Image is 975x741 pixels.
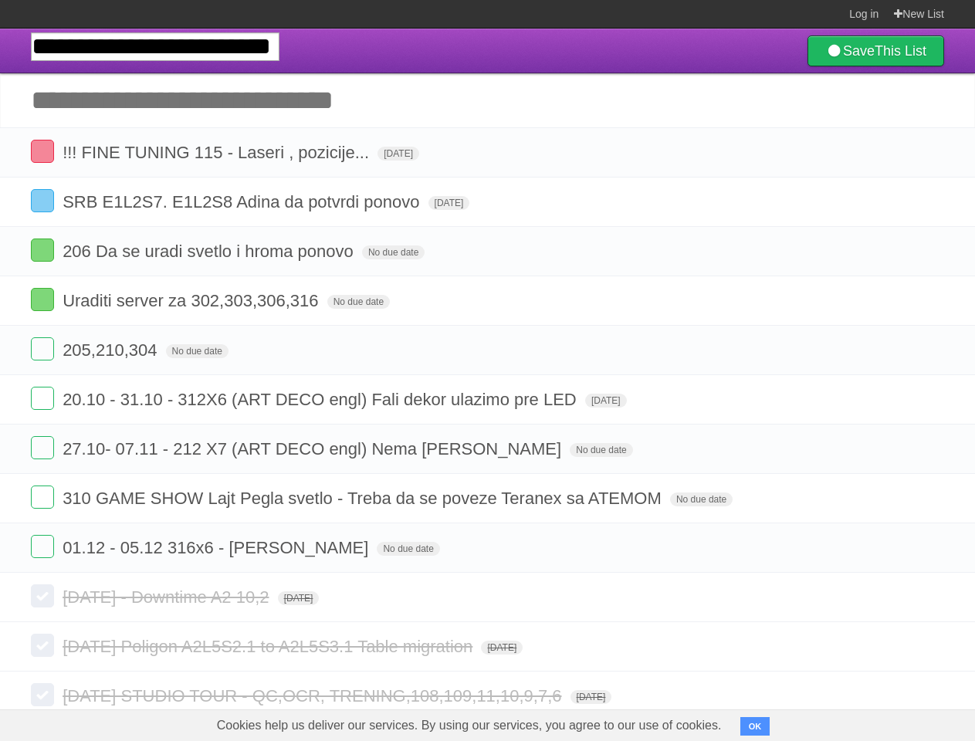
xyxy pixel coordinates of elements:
[63,340,161,360] span: 205,210,304
[31,189,54,212] label: Done
[31,140,54,163] label: Done
[740,717,770,736] button: OK
[63,192,423,211] span: SRB E1L2S7. E1L2S8 Adina da potvrdi ponovo
[201,710,737,741] span: Cookies help us deliver our services. By using our services, you agree to our use of cookies.
[31,683,54,706] label: Done
[570,443,632,457] span: No due date
[585,394,627,408] span: [DATE]
[278,591,320,605] span: [DATE]
[327,295,390,309] span: No due date
[63,489,665,508] span: 310 GAME SHOW Lajt Pegla svetlo - Treba da se poveze Teranex sa ATEMOM
[428,196,470,210] span: [DATE]
[31,535,54,558] label: Done
[63,587,273,607] span: [DATE] - Downtime A2 10,2
[481,641,523,655] span: [DATE]
[63,637,476,656] span: [DATE] Poligon A2L5S2.1 to A2L5S3.1 Table migration
[377,147,419,161] span: [DATE]
[63,538,372,557] span: 01.12 - 05.12 316x6 - [PERSON_NAME]
[875,43,926,59] b: This List
[166,344,229,358] span: No due date
[31,634,54,657] label: Done
[63,242,357,261] span: 206 Da se uradi svetlo i hroma ponovo
[63,390,581,409] span: 20.10 - 31.10 - 312X6 (ART DECO engl) Fali dekor ulazimo pre LED
[807,36,944,66] a: SaveThis List
[670,492,733,506] span: No due date
[31,584,54,607] label: Done
[377,542,439,556] span: No due date
[362,245,425,259] span: No due date
[31,387,54,410] label: Done
[63,291,322,310] span: Uraditi server za 302,303,306,316
[63,143,373,162] span: !!! FINE TUNING 115 - Laseri , pozicije...
[31,337,54,360] label: Done
[63,686,565,705] span: [DATE] STUDIO TOUR - QC,OCR, TRENING,108,109,11,10,9,7,6
[63,439,565,458] span: 27.10- 07.11 - 212 X7 (ART DECO engl) Nema [PERSON_NAME]
[570,690,612,704] span: [DATE]
[31,239,54,262] label: Done
[31,436,54,459] label: Done
[31,288,54,311] label: Done
[31,486,54,509] label: Done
